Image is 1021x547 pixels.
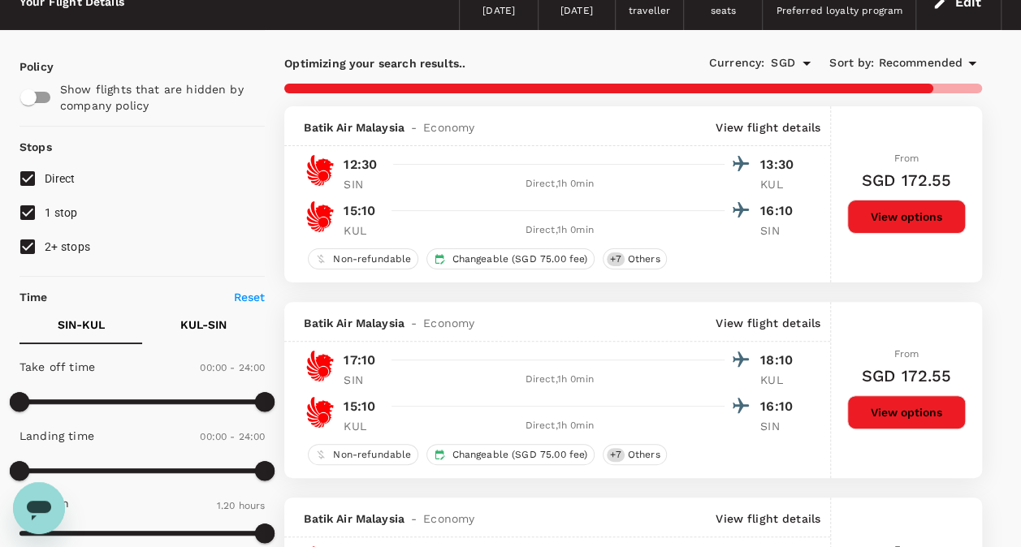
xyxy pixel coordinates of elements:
p: SIN [344,372,384,388]
p: 17:10 [344,351,375,370]
span: Changeable (SGD 75.00 fee) [445,252,594,266]
p: 18:10 [760,351,801,370]
span: 00:00 - 24:00 [200,362,265,373]
p: Landing time [19,428,94,444]
span: Batik Air Malaysia [304,119,405,136]
button: View options [847,200,966,234]
div: Non-refundable [308,444,418,465]
img: OD [304,350,336,382]
span: 1 stop [45,206,78,219]
p: 15:10 [344,201,375,221]
div: Preferred loyalty program [776,3,902,19]
div: [DATE] [560,3,593,19]
span: + 7 [607,448,624,462]
p: SIN [344,176,384,192]
div: seats [710,3,736,19]
img: OD [304,154,336,187]
div: Direct , 1h 0min [394,222,725,239]
p: Reset [234,289,266,305]
span: Recommended [878,54,963,72]
p: 15:10 [344,397,375,416]
span: Currency : [709,54,764,72]
p: View flight details [716,315,820,331]
h6: SGD 172.55 [862,363,952,389]
span: Others [621,252,667,266]
div: Direct , 1h 0min [394,372,725,388]
div: +7Others [603,444,667,465]
button: Open [795,52,818,75]
div: +7Others [603,248,667,269]
span: - [405,315,423,331]
p: KUL [344,418,384,434]
p: KUL - SIN [180,317,227,333]
p: 13:30 [760,155,801,174]
p: KUL [760,176,801,192]
span: - [405,119,423,136]
span: Changeable (SGD 75.00 fee) [445,448,594,462]
div: Changeable (SGD 75.00 fee) [426,444,595,465]
span: Non-refundable [327,448,417,462]
span: 00:00 - 24:00 [200,431,265,442]
span: Direct [45,172,76,185]
span: + 7 [607,252,624,266]
div: traveller [629,3,670,19]
div: Direct , 1h 0min [394,176,725,192]
div: Changeable (SGD 75.00 fee) [426,248,595,269]
span: - [405,510,423,527]
p: Time [19,289,48,305]
span: Economy [423,119,474,136]
iframe: Button to launch messaging window [13,482,65,534]
p: 16:10 [760,397,801,416]
span: Batik Air Malaysia [304,510,405,527]
h6: SGD 172.55 [862,167,952,193]
strong: Stops [19,140,52,153]
p: KUL [344,222,384,239]
img: OD [304,200,336,233]
button: View options [847,395,966,429]
p: Policy [19,58,34,75]
span: Non-refundable [327,252,417,266]
span: From [894,348,919,360]
p: KUL [760,372,801,388]
p: Show flights that are hidden by company policy [60,81,254,114]
span: Others [621,448,667,462]
p: SIN - KUL [58,317,105,333]
div: [DATE] [482,3,515,19]
p: View flight details [716,510,820,527]
span: From [894,153,919,164]
span: 1.20 hours [217,500,266,511]
p: Take off time [19,359,95,375]
span: Economy [423,510,474,527]
p: SIN [760,222,801,239]
p: 12:30 [344,155,377,174]
p: Optimizing your search results.. [284,55,633,71]
img: OD [304,396,336,429]
p: SIN [760,418,801,434]
p: View flight details [716,119,820,136]
span: 2+ stops [45,240,90,253]
p: 16:10 [760,201,801,221]
span: Economy [423,315,474,331]
span: Batik Air Malaysia [304,315,405,331]
div: Direct , 1h 0min [394,418,725,434]
span: Sort by : [829,54,874,72]
div: Non-refundable [308,248,418,269]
